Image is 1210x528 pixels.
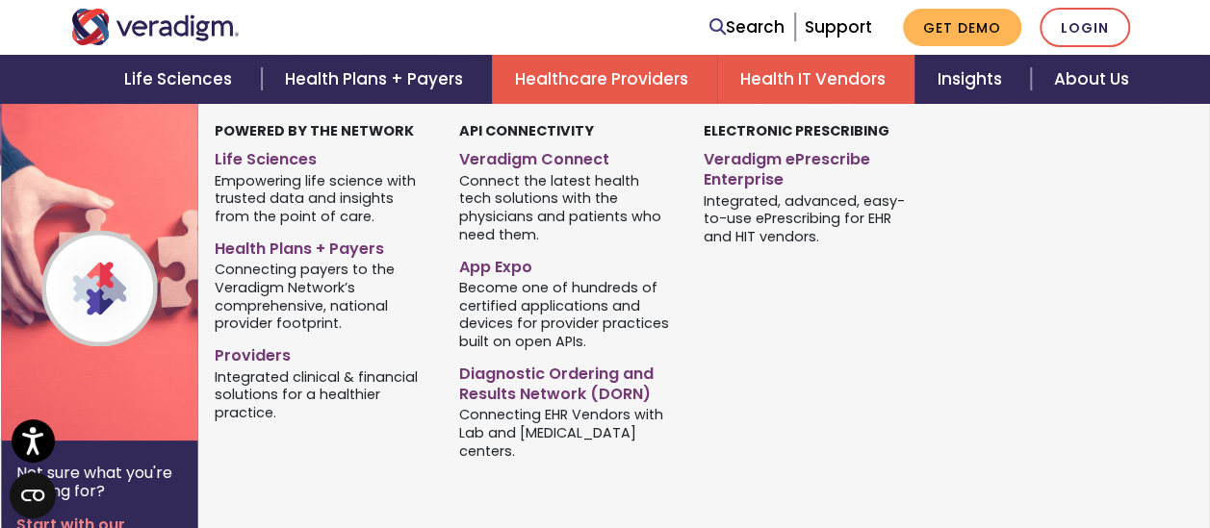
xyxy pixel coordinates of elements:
[10,472,56,518] button: Open CMP widget
[101,55,261,104] a: Life Sciences
[704,142,919,190] a: Veradigm ePrescribe Enterprise
[459,250,675,278] a: App Expo
[215,121,414,140] strong: Powered by the Network
[717,55,914,104] a: Health IT Vendors
[1,104,311,440] img: Veradigm Network
[704,190,919,246] span: Integrated, advanced, easy-to-use ePrescribing for EHR and HIT vendors.
[1031,55,1152,104] a: About Us
[71,9,240,45] img: Veradigm logo
[215,170,430,226] span: Empowering life science with trusted data and insights from the point of care.
[459,170,675,243] span: Connect the latest health tech solutions with the physicians and patients who need them.
[459,405,675,461] span: Connecting EHR Vendors with Lab and [MEDICAL_DATA] centers.
[459,357,675,405] a: Diagnostic Ordering and Results Network (DORN)
[459,121,594,140] strong: API Connectivity
[903,9,1021,46] a: Get Demo
[914,55,1031,104] a: Insights
[215,366,430,422] span: Integrated clinical & financial solutions for a healthier practice.
[805,15,872,38] a: Support
[459,142,675,170] a: Veradigm Connect
[492,55,717,104] a: Healthcare Providers
[215,339,430,366] a: Providers
[1040,8,1130,47] a: Login
[262,55,492,104] a: Health Plans + Payers
[215,232,430,260] a: Health Plans + Payers
[459,277,675,350] span: Become one of hundreds of certified applications and devices for provider practices built on open...
[709,14,785,40] a: Search
[215,142,430,170] a: Life Sciences
[16,464,182,500] p: Not sure what you're looking for?
[704,121,889,140] strong: Electronic Prescribing
[215,260,430,333] span: Connecting payers to the Veradigm Network’s comprehensive, national provider footprint.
